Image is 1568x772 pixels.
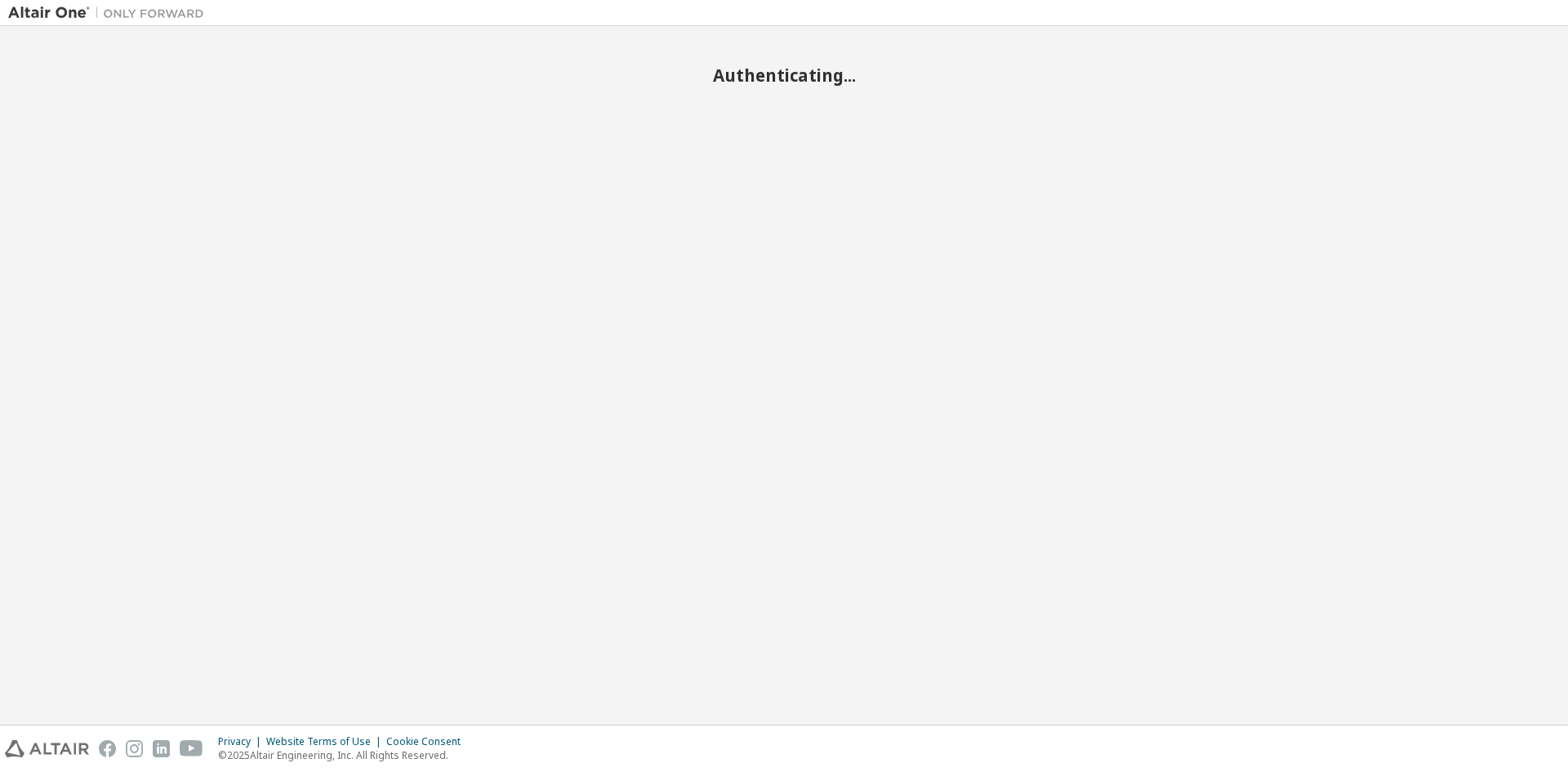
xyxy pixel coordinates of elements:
[153,740,170,757] img: linkedin.svg
[8,65,1560,86] h2: Authenticating...
[126,740,143,757] img: instagram.svg
[5,740,89,757] img: altair_logo.svg
[386,735,470,748] div: Cookie Consent
[218,748,470,762] p: © 2025 Altair Engineering, Inc. All Rights Reserved.
[218,735,266,748] div: Privacy
[180,740,203,757] img: youtube.svg
[99,740,116,757] img: facebook.svg
[266,735,386,748] div: Website Terms of Use
[8,5,212,21] img: Altair One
